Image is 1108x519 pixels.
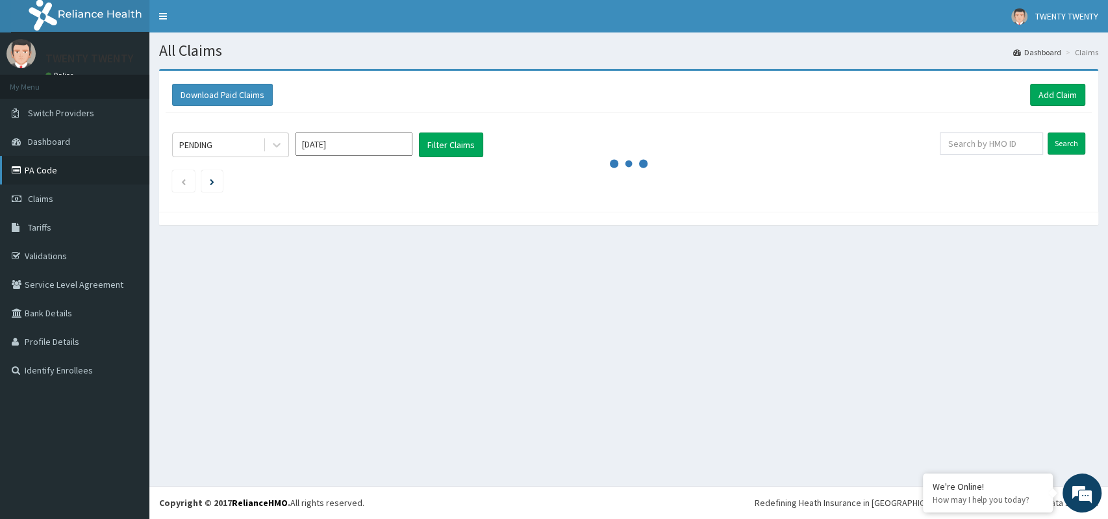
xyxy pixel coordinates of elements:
div: We're Online! [933,481,1043,492]
p: How may I help you today? [933,494,1043,505]
input: Search by HMO ID [940,133,1043,155]
a: Add Claim [1030,84,1085,106]
span: Switch Providers [28,107,94,119]
a: Next page [210,175,214,187]
span: Dashboard [28,136,70,147]
button: Filter Claims [419,133,483,157]
img: User Image [6,39,36,68]
a: Previous page [181,175,186,187]
button: Download Paid Claims [172,84,273,106]
input: Select Month and Year [296,133,412,156]
a: Dashboard [1013,47,1061,58]
p: TWENTY TWENTY [45,53,134,64]
span: Tariffs [28,222,51,233]
div: PENDING [179,138,212,151]
strong: Copyright © 2017 . [159,497,290,509]
span: Claims [28,193,53,205]
a: RelianceHMO [232,497,288,509]
span: TWENTY TWENTY [1035,10,1098,22]
h1: All Claims [159,42,1098,59]
footer: All rights reserved. [149,486,1108,519]
li: Claims [1063,47,1098,58]
input: Search [1048,133,1085,155]
a: Online [45,71,77,80]
img: User Image [1011,8,1027,25]
div: Redefining Heath Insurance in [GEOGRAPHIC_DATA] using Telemedicine and Data Science! [755,496,1098,509]
svg: audio-loading [609,144,648,183]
